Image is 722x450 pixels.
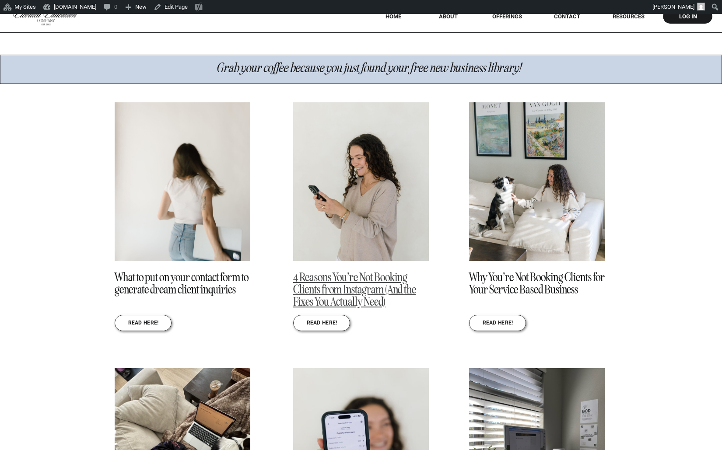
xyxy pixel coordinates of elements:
a: What to put on your contact form to generate dream client inquiries [115,102,250,261]
a: About [433,13,464,20]
a: log in [671,13,705,20]
a: Contact [548,13,586,20]
img: Girl holding phone smiling looking at Instagram growth ideas [293,102,429,261]
a: offerings [480,13,534,20]
a: Why You’re Not Booking Clients for Your Service Based Business [469,270,605,297]
a: HOME [374,13,413,20]
a: REad here! [128,320,159,327]
a: REad here! [482,320,513,327]
a: REad here! [306,320,337,327]
a: RESOURCES [600,13,656,20]
p: Grab your coffee because you just found your free new business library! [171,62,566,77]
img: Woman sitting on a couch petting her dog while working from home on her laptop [469,102,605,261]
a: 4 Reasons You’re Not Booking Clients from Instagram (And the Fixes You Actually Need) [293,270,416,309]
span: [PERSON_NAME] [652,3,694,10]
a: What to put on your contact form to generate dream client inquiries [115,270,249,297]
